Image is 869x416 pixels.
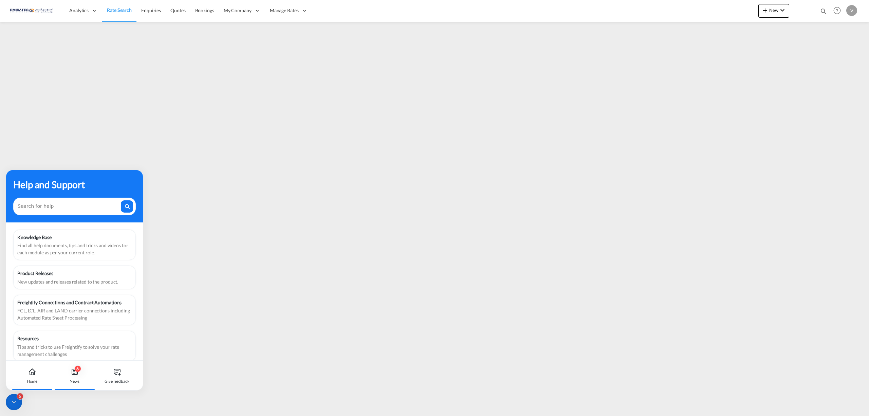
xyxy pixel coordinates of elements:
span: Bookings [195,7,214,13]
span: Rate Search [107,7,132,13]
span: Enquiries [141,7,161,13]
md-icon: icon-chevron-down [778,6,787,14]
div: V [846,5,857,16]
span: Help [831,5,843,16]
span: Analytics [69,7,89,14]
img: c67187802a5a11ec94275b5db69a26e6.png [10,3,56,18]
div: icon-magnify [820,7,827,18]
md-icon: icon-magnify [820,7,827,15]
button: icon-plus 400-fgNewicon-chevron-down [758,4,789,18]
div: Help [831,5,846,17]
span: Quotes [170,7,185,13]
span: New [761,7,787,13]
md-icon: icon-plus 400-fg [761,6,769,14]
span: My Company [224,7,252,14]
span: Manage Rates [270,7,299,14]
